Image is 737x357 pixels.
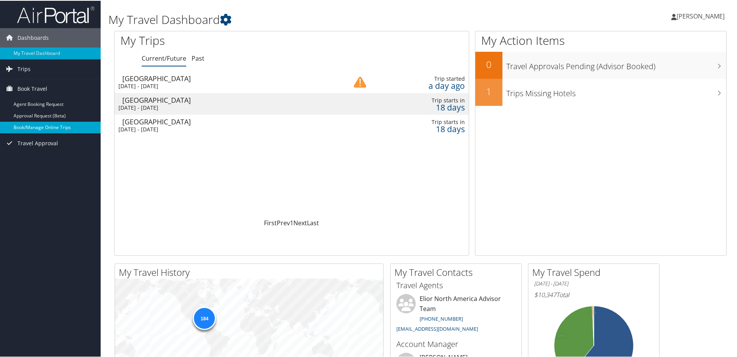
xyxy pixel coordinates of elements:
a: Last [307,218,319,226]
div: [DATE] - [DATE] [118,82,329,89]
a: 0Travel Approvals Pending (Advisor Booked) [475,51,726,78]
span: Book Travel [17,78,47,98]
tspan: 38% [557,333,566,338]
img: alert-flat-solid-caution.png [354,75,366,88]
div: [GEOGRAPHIC_DATA] [122,117,333,124]
a: First [264,218,277,226]
span: Trips [17,59,31,78]
a: [PERSON_NAME] [671,4,732,27]
h3: Travel Approvals Pending (Advisor Booked) [506,56,726,71]
div: Trip started [385,75,465,82]
h1: My Travel Dashboard [108,11,524,27]
div: 18 days [385,103,465,110]
div: 18 days [385,125,465,132]
h2: My Travel Spend [532,265,659,278]
h3: Account Manager [396,338,516,349]
div: [GEOGRAPHIC_DATA] [122,96,333,103]
span: Dashboards [17,27,49,47]
a: 1 [290,218,293,226]
h2: My Travel Contacts [394,265,521,278]
div: [DATE] - [DATE] [118,125,329,132]
a: Past [192,53,204,62]
span: $10,347 [534,290,556,298]
img: airportal-logo.png [17,5,94,23]
a: [PHONE_NUMBER] [420,314,463,321]
h2: 0 [475,57,502,70]
div: [DATE] - [DATE] [118,104,329,110]
div: [GEOGRAPHIC_DATA] [122,74,333,81]
li: Elior North America Advisor Team [392,293,519,335]
div: 184 [193,306,216,329]
h1: My Action Items [475,32,726,48]
tspan: 0% [591,310,597,314]
h6: Total [534,290,653,298]
h1: My Trips [120,32,315,48]
tspan: 1% [590,310,596,314]
a: [EMAIL_ADDRESS][DOMAIN_NAME] [396,325,478,331]
a: Next [293,218,307,226]
h2: 1 [475,84,502,97]
span: Travel Approval [17,133,58,152]
div: Trip starts in [385,118,465,125]
a: Current/Future [142,53,186,62]
a: Prev [277,218,290,226]
a: 1Trips Missing Hotels [475,78,726,105]
span: [PERSON_NAME] [677,11,725,20]
h6: [DATE] - [DATE] [534,279,653,287]
h2: My Travel History [119,265,383,278]
div: a day ago [385,82,465,88]
div: Trip starts in [385,96,465,103]
h3: Travel Agents [396,279,516,290]
h3: Trips Missing Hotels [506,83,726,98]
